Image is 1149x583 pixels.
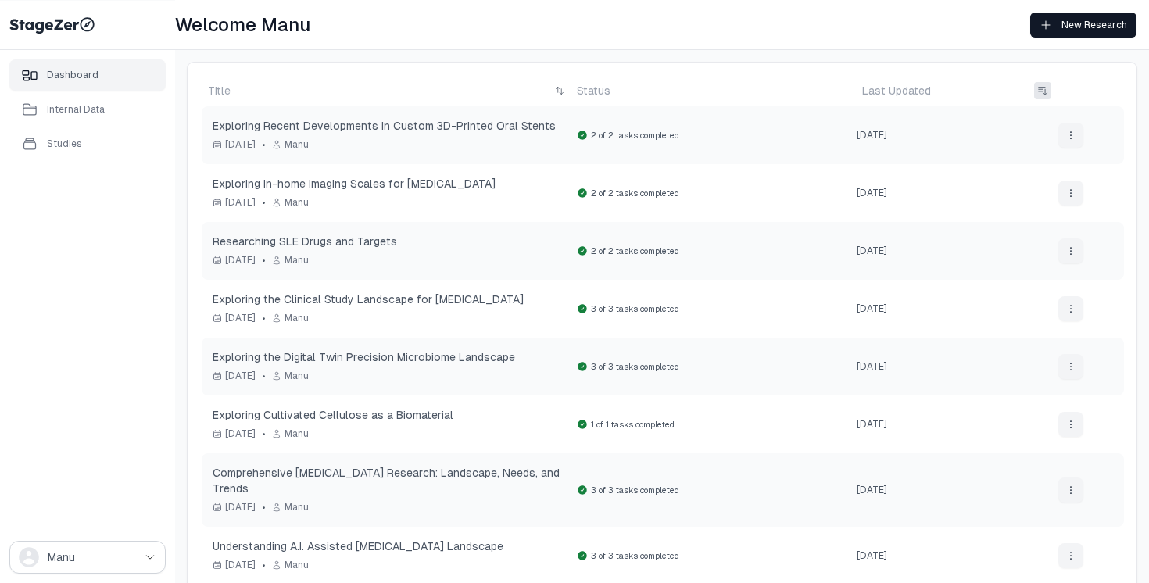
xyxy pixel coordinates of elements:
[1058,296,1083,321] button: drop down button
[213,118,560,134] span: Exploring Recent Developments in Custom 3D-Printed Oral Stents
[175,13,310,38] h1: Welcome Manu
[1058,123,1083,148] button: drop down button
[9,541,166,574] button: drop down button
[591,482,679,498] span: 3 of 3 tasks completed
[856,395,1058,453] td: [DATE]
[1058,412,1083,437] button: drop down button
[262,252,266,268] span: •
[1058,354,1083,379] button: drop down button
[285,501,309,513] span: Manu
[285,427,309,440] span: Manu
[1058,296,1083,321] div: More options
[213,407,560,423] span: Exploring Cultivated Cellulose as a Biomaterial
[856,106,1058,164] td: [DATE]
[202,75,571,106] td: Title
[47,69,98,81] div: Dashboard
[1030,13,1136,38] a: New Research
[213,538,560,554] span: Understanding A.I. Assisted [MEDICAL_DATA] Landscape
[1058,238,1083,263] button: drop down button
[856,164,1058,222] td: [DATE]
[856,453,1058,527] td: [DATE]
[47,138,82,150] div: Studies
[856,338,1058,395] td: [DATE]
[225,559,256,571] span: [DATE]
[1058,181,1083,206] div: More options
[591,127,679,143] span: 2 of 2 tasks completed
[571,75,856,106] td: Status
[1058,543,1083,568] button: drop down button
[591,548,679,563] span: 3 of 3 tasks completed
[9,128,166,159] a: Studies
[213,349,560,365] span: Exploring the Digital Twin Precision Microbiome Landscape
[285,312,309,324] span: Manu
[262,557,266,573] span: •
[213,234,560,249] span: Researching SLE Drugs and Targets
[591,243,679,259] span: 2 of 2 tasks completed
[591,301,679,317] span: 3 of 3 tasks completed
[591,185,679,201] span: 2 of 2 tasks completed
[1058,123,1083,148] div: More options
[262,426,266,442] span: •
[1058,477,1083,503] button: drop down button
[555,83,564,98] button: drop down button
[1058,354,1083,379] div: More options
[1058,181,1083,206] button: drop down button
[1058,238,1083,263] div: More options
[591,417,675,432] span: 1 of 1 tasks completed
[262,310,266,326] span: •
[262,499,266,515] span: •
[213,291,560,307] span: Exploring the Clinical Study Landscape for [MEDICAL_DATA]
[262,137,266,152] span: •
[225,138,256,151] span: [DATE]
[48,549,75,565] span: Manu
[1058,412,1083,437] div: More options
[1058,543,1083,568] div: More options
[225,501,256,513] span: [DATE]
[285,254,309,266] span: Manu
[9,59,166,91] a: Dashboard
[856,222,1058,280] td: [DATE]
[262,368,266,384] span: •
[285,138,309,151] span: Manu
[225,254,256,266] span: [DATE]
[1058,477,1083,503] div: More options
[213,176,560,191] span: Exploring In-home Imaging Scales for [MEDICAL_DATA]
[262,195,266,210] span: •
[225,312,256,324] span: [DATE]
[225,196,256,209] span: [DATE]
[285,559,309,571] span: Manu
[591,359,679,374] span: 3 of 3 tasks completed
[856,75,1058,106] td: Last Updated
[225,427,256,440] span: [DATE]
[9,94,166,125] a: Internal Data
[285,370,309,382] span: Manu
[213,465,560,496] span: Comprehensive [MEDICAL_DATA] Research: Landscape, Needs, and Trends
[856,280,1058,338] td: [DATE]
[47,103,105,116] div: Internal Data
[225,370,256,382] span: [DATE]
[285,196,309,209] span: Manu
